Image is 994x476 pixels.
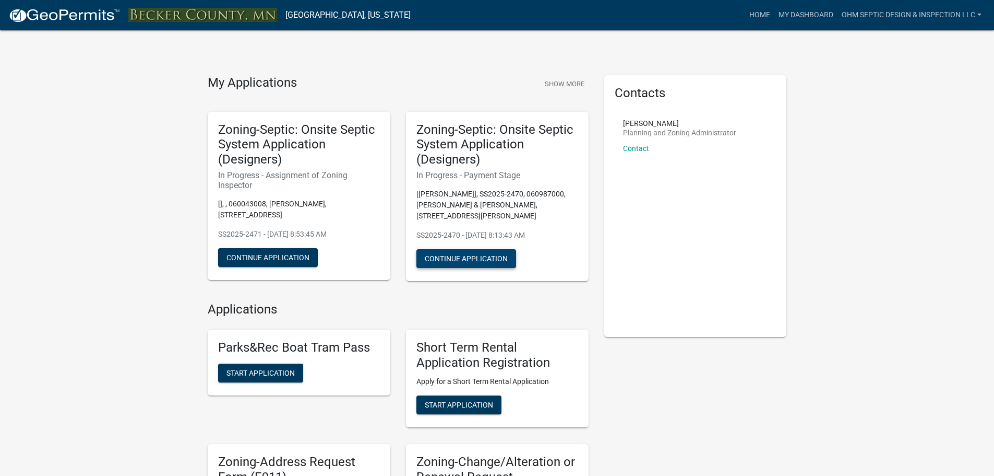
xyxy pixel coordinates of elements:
a: [GEOGRAPHIC_DATA], [US_STATE] [285,6,411,24]
img: Becker County, Minnesota [128,8,277,22]
p: [], , 060043008, [PERSON_NAME], [STREET_ADDRESS] [218,199,380,220]
button: Show More [541,75,589,92]
button: Start Application [416,396,501,414]
p: [PERSON_NAME] [623,120,736,127]
p: [[PERSON_NAME]], SS2025-2470, 060987000, [PERSON_NAME] & [PERSON_NAME], [STREET_ADDRESS][PERSON_N... [416,189,578,222]
p: Apply for a Short Term Rental Application [416,376,578,387]
p: Planning and Zoning Administrator [623,129,736,136]
p: SS2025-2471 - [DATE] 8:53:45 AM [218,229,380,240]
a: My Dashboard [774,5,837,25]
a: Contact [623,144,649,153]
a: Ohm Septic Design & Inspection LLC [837,5,986,25]
button: Start Application [218,364,303,382]
h4: Applications [208,302,589,317]
h6: In Progress - Assignment of Zoning Inspector [218,170,380,190]
button: Continue Application [218,248,318,267]
button: Continue Application [416,249,516,268]
h5: Parks&Rec Boat Tram Pass [218,340,380,355]
h5: Zoning-Septic: Onsite Septic System Application (Designers) [416,122,578,167]
h5: Short Term Rental Application Registration [416,340,578,370]
h4: My Applications [208,75,297,91]
span: Start Application [226,368,295,377]
a: Home [745,5,774,25]
h5: Zoning-Septic: Onsite Septic System Application (Designers) [218,122,380,167]
h6: In Progress - Payment Stage [416,170,578,180]
p: SS2025-2470 - [DATE] 8:13:43 AM [416,230,578,241]
span: Start Application [425,401,493,409]
h5: Contacts [615,86,776,101]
